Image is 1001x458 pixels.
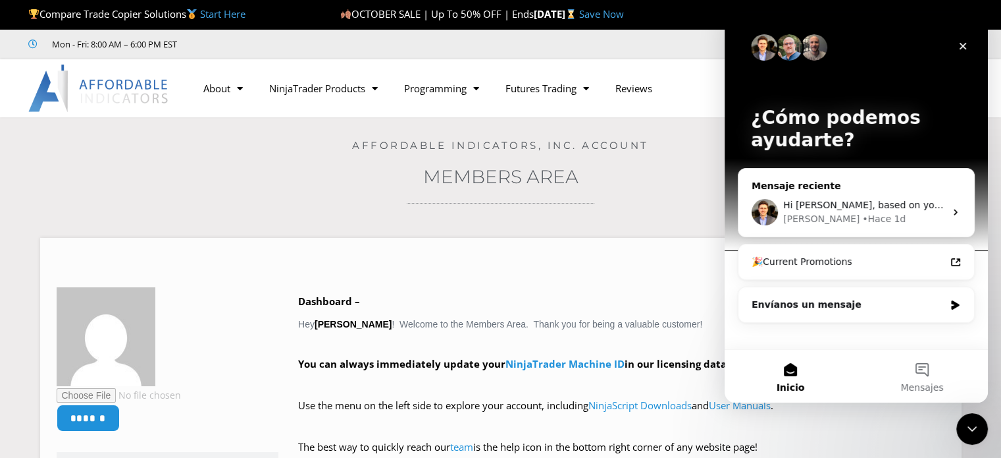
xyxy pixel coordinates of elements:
[492,73,602,103] a: Futures Trading
[52,370,80,379] span: Inicio
[27,242,220,256] div: 🎉Current Promotions
[57,287,155,386] img: 3e87465f0e20ff0e3d8960005c7132582c4255ff2ae4b0f9b3246af8b4987050
[176,370,218,379] span: Mensajes
[588,399,692,412] a: NinjaScript Downloads
[341,9,351,19] img: 🍂
[956,413,988,445] iframe: Intercom live chat
[450,440,473,453] a: team
[534,7,579,20] strong: [DATE]
[132,337,263,389] button: Mensajes
[59,186,606,197] span: Hi [PERSON_NAME], based on your screenshot the trade copier isn't on, without a Master or followe...
[391,73,492,103] a: Programming
[190,73,256,103] a: About
[200,7,245,20] a: Start Here
[195,38,393,51] iframe: Customer reviews powered by Trustpilot
[566,9,576,19] img: ⌛
[27,285,220,299] div: Envíanos un mensaje
[29,9,39,19] img: 🏆
[298,357,752,370] strong: You can always immediately update your in our licensing database.
[423,165,578,188] a: Members Area
[138,199,181,213] div: • Hace 1d
[352,139,649,152] a: Affordable Indicators, Inc. Account
[298,397,945,434] p: Use the menu on the left side to explore your account, including and .
[59,199,135,213] div: [PERSON_NAME]
[709,399,771,412] a: User Manuals
[28,65,170,112] img: LogoAI | Affordable Indicators – NinjaTrader
[725,13,988,403] iframe: Intercom live chat
[256,73,391,103] a: NinjaTrader Products
[602,73,665,103] a: Reviews
[19,237,244,261] a: 🎉Current Promotions
[505,357,625,370] a: NinjaTrader Machine ID
[579,7,624,20] a: Save Now
[298,295,360,308] b: Dashboard –
[340,7,534,20] span: OCTOBER SALE | Up To 50% OFF | Ends
[226,21,250,45] div: Cerrar
[28,7,245,20] span: Compare Trade Copier Solutions
[187,9,197,19] img: 🥇
[13,273,250,310] div: Envíanos un mensaje
[190,73,781,103] nav: Menu
[315,319,392,329] strong: [PERSON_NAME]
[49,36,177,52] span: Mon - Fri: 8:00 AM – 6:00 PM EST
